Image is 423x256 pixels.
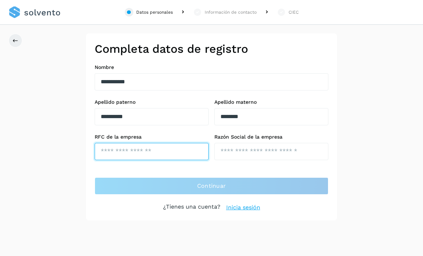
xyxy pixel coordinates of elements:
[289,9,299,15] div: CIEC
[214,134,328,140] label: Razón Social de la empresa
[163,203,220,212] p: ¿Tienes una cuenta?
[95,64,328,70] label: Nombre
[95,177,328,195] button: Continuar
[95,134,209,140] label: RFC de la empresa
[226,203,260,212] a: Inicia sesión
[95,99,209,105] label: Apellido paterno
[205,9,257,15] div: Información de contacto
[214,99,328,105] label: Apellido materno
[197,182,226,190] span: Continuar
[136,9,173,15] div: Datos personales
[95,42,328,56] h2: Completa datos de registro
